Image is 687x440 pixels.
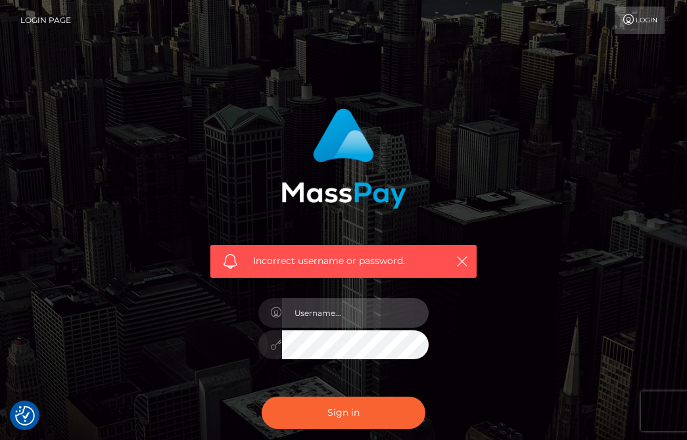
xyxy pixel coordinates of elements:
[15,406,35,426] button: Consent Preferences
[15,406,35,426] img: Revisit consent button
[20,7,71,34] a: Login Page
[615,7,665,34] a: Login
[282,298,429,328] input: Username...
[253,254,440,268] span: Incorrect username or password.
[262,397,426,429] button: Sign in
[281,108,406,209] img: MassPay Login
